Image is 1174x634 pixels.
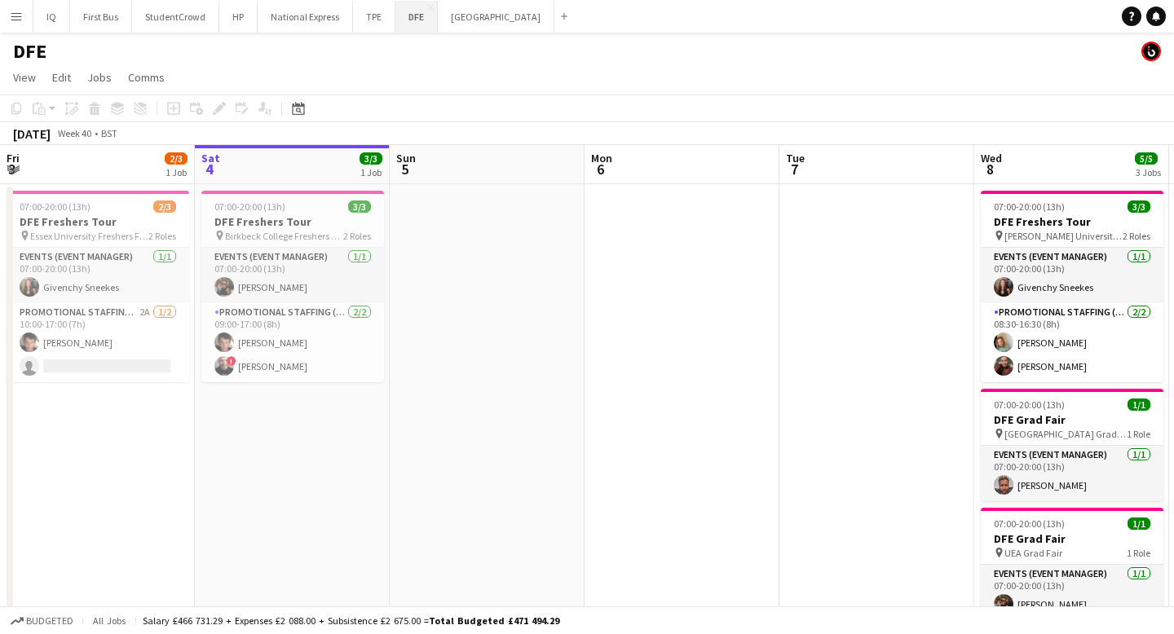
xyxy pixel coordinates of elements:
span: 07:00-20:00 (13h) [20,200,90,213]
button: DFE [395,1,438,33]
button: Budgeted [8,612,76,630]
div: 1 Job [166,166,187,178]
span: 5/5 [1135,152,1158,165]
span: Week 40 [54,127,95,139]
span: 6 [589,160,612,178]
span: ! [227,356,236,366]
button: First Bus [70,1,132,33]
button: TPE [353,1,395,33]
h3: DFE Grad Fair [981,531,1163,546]
button: [GEOGRAPHIC_DATA] [438,1,554,33]
app-card-role: Promotional Staffing (Brand Ambassadors)2/209:00-17:00 (8h)[PERSON_NAME]![PERSON_NAME] [201,303,384,382]
span: 1/1 [1128,398,1150,411]
span: Total Budgeted £471 494.29 [429,614,559,627]
span: 07:00-20:00 (13h) [994,200,1065,213]
app-user-avatar: Tim Bodenham [1141,42,1161,61]
button: HP [219,1,258,33]
div: 1 Job [360,166,382,178]
span: 2/3 [153,200,176,213]
span: 8 [978,160,1002,178]
h3: DFE Freshers Tour [981,214,1163,229]
button: IQ [33,1,70,33]
h3: DFE Grad Fair [981,412,1163,427]
span: 4 [199,160,220,178]
span: Sun [396,151,416,165]
span: 3/3 [348,200,371,213]
span: View [13,70,36,85]
app-card-role: Events (Event Manager)1/107:00-20:00 (13h)[PERSON_NAME] [981,446,1163,501]
app-job-card: 07:00-20:00 (13h)1/1DFE Grad Fair [GEOGRAPHIC_DATA] Grad Fair1 RoleEvents (Event Manager)1/107:00... [981,389,1163,501]
span: Budgeted [26,615,73,627]
button: StudentCrowd [132,1,219,33]
app-job-card: 07:00-20:00 (13h)3/3DFE Freshers Tour Birkbeck College Freshers Fair2 RolesEvents (Event Manager)... [201,191,384,382]
span: 1 Role [1127,547,1150,559]
span: Fri [7,151,20,165]
button: National Express [258,1,353,33]
span: 2 Roles [343,230,371,242]
span: 07:00-20:00 (13h) [994,517,1065,530]
span: 2/3 [165,152,188,165]
span: 5 [394,160,416,178]
span: 2 Roles [148,230,176,242]
span: [PERSON_NAME] University Freshers Fair [1004,230,1123,242]
span: 1/1 [1128,517,1150,530]
h3: DFE Freshers Tour [7,214,189,229]
span: 1 Role [1127,428,1150,440]
div: BST [101,127,117,139]
a: View [7,67,42,88]
span: Jobs [87,70,112,85]
app-job-card: 07:00-20:00 (13h)2/3DFE Freshers Tour Essex University Freshers Fair2 RolesEvents (Event Manager)... [7,191,189,382]
div: [DATE] [13,125,51,142]
h3: DFE Freshers Tour [201,214,384,229]
div: 3 Jobs [1136,166,1161,178]
span: 7 [783,160,805,178]
span: Edit [52,70,71,85]
app-job-card: 07:00-20:00 (13h)1/1DFE Grad Fair UEA Grad Fair1 RoleEvents (Event Manager)1/107:00-20:00 (13h)[P... [981,508,1163,620]
span: Birkbeck College Freshers Fair [225,230,343,242]
a: Comms [121,67,171,88]
app-card-role: Events (Event Manager)1/107:00-20:00 (13h)[PERSON_NAME] [981,565,1163,620]
a: Jobs [81,67,118,88]
span: Essex University Freshers Fair [30,230,148,242]
span: Comms [128,70,165,85]
app-card-role: Events (Event Manager)1/107:00-20:00 (13h)[PERSON_NAME] [201,248,384,303]
h1: DFE [13,39,46,64]
app-card-role: Promotional Staffing (Brand Ambassadors)2/208:30-16:30 (8h)[PERSON_NAME][PERSON_NAME] [981,303,1163,382]
span: 3/3 [1128,200,1150,213]
span: 3 [4,160,20,178]
span: 07:00-20:00 (13h) [214,200,285,213]
div: Salary £466 731.29 + Expenses £2 088.00 + Subsistence £2 675.00 = [143,614,559,627]
span: 07:00-20:00 (13h) [994,398,1065,411]
span: Tue [786,151,805,165]
app-card-role: Promotional Staffing (Brand Ambassadors)2A1/210:00-17:00 (7h)[PERSON_NAME] [7,303,189,382]
span: All jobs [90,614,129,627]
span: Mon [591,151,612,165]
span: [GEOGRAPHIC_DATA] Grad Fair [1004,428,1127,440]
span: UEA Grad Fair [1004,547,1062,559]
span: Sat [201,151,220,165]
app-card-role: Events (Event Manager)1/107:00-20:00 (13h)Givenchy Sneekes [981,248,1163,303]
span: 2 Roles [1123,230,1150,242]
span: Wed [981,151,1002,165]
app-job-card: 07:00-20:00 (13h)3/3DFE Freshers Tour [PERSON_NAME] University Freshers Fair2 RolesEvents (Event ... [981,191,1163,382]
a: Edit [46,67,77,88]
span: 3/3 [360,152,382,165]
app-card-role: Events (Event Manager)1/107:00-20:00 (13h)Givenchy Sneekes [7,248,189,303]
